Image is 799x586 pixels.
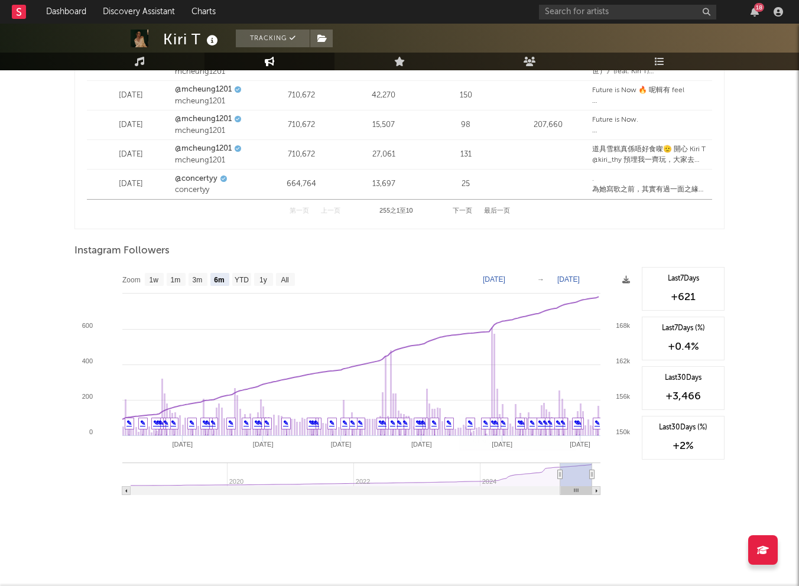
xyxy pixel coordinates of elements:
[592,115,706,136] div: Future is Now. @mcheung1201 @gigiicheung @gareth_tong @moonstyles_ @lews.z @kiri_thy @byejackislo...
[556,419,561,427] a: ✎
[510,119,586,131] div: 207,660
[202,419,207,427] a: ✎
[428,90,504,102] div: 150
[381,419,386,427] a: ✎
[648,340,718,354] div: +0.4 %
[648,290,718,304] div: +621
[150,276,159,284] text: 1w
[308,419,314,427] a: ✎
[331,441,352,448] text: [DATE]
[264,149,340,161] div: 710,672
[754,3,764,12] div: 18
[253,441,274,448] text: [DATE]
[428,178,504,190] div: 25
[517,419,522,427] a: ✎
[205,419,210,427] a: ✎
[648,389,718,403] div: +3,466
[411,441,432,448] text: [DATE]
[171,276,181,284] text: 1m
[616,428,630,435] text: 150k
[236,30,310,47] button: Tracking
[570,441,590,448] text: [DATE]
[189,419,194,427] a: ✎
[235,276,249,284] text: YTD
[259,276,267,284] text: 1y
[264,419,269,427] a: ✎
[82,322,93,329] text: 600
[257,419,262,427] a: ✎
[175,184,258,196] div: concertyy
[592,144,706,165] div: 道具雪糕真係唔好食㗎🫡 開心 Kiri T @kiri_thy 預埋我一齊玩，大家去 YouTube 聽佢新歌 #扭擰雪糕屋 啦🍦
[228,419,233,427] a: ✎
[193,276,203,284] text: 3m
[493,419,499,427] a: ✎
[648,439,718,453] div: +2 %
[543,419,548,427] a: ✎
[616,357,630,364] text: 162k
[648,422,718,433] div: Last 30 Days (%)
[171,419,176,427] a: ✎
[214,276,224,284] text: 6m
[122,276,141,284] text: Zoom
[421,419,426,427] a: ✎
[467,419,473,427] a: ✎
[648,274,718,284] div: Last 7 Days
[175,66,258,78] div: mcheung1201
[89,428,93,435] text: 0
[93,90,169,102] div: [DATE]
[126,419,132,427] a: ✎
[492,441,512,448] text: [DATE]
[175,84,232,96] a: @mcheung1201
[592,174,706,195] div: . 為她寫歌之前，其實有過一面之緣，但真的就是一塊面咁大把，hello 之後就乜都冇。 所以今日很有筆友初見面的 feel ，仲係不知哪裏來的勇氣，一嚟就約食飯，「硬掘」面對面個幾鐘走唔甩喎，所...
[378,419,384,427] a: ✎
[346,119,422,131] div: 15,507
[751,7,759,17] button: 18
[483,419,488,427] a: ✎
[453,208,472,214] button: 下一页
[210,419,216,427] a: ✎
[346,178,422,190] div: 13,697
[402,419,408,427] a: ✎
[350,419,355,427] a: ✎
[153,419,158,427] a: ✎
[574,419,579,427] a: ✎
[264,178,340,190] div: 664,764
[156,419,161,427] a: ✎
[175,113,232,125] a: @mcheung1201
[82,357,93,364] text: 400
[415,419,421,427] a: ✎
[483,275,505,284] text: [DATE]
[93,149,169,161] div: [DATE]
[281,276,288,284] text: All
[428,119,504,131] div: 98
[501,419,506,427] a: ✎
[175,155,258,167] div: mcheung1201
[175,143,232,155] a: @mcheung1201
[397,419,402,427] a: ✎
[491,419,496,427] a: ✎
[538,419,543,427] a: ✎
[616,322,630,329] text: 168k
[74,244,170,258] span: Instagram Followers
[595,419,600,427] a: ✎
[175,125,258,137] div: mcheung1201
[314,419,319,427] a: ✎
[290,208,309,214] button: 第一页
[254,419,259,427] a: ✎
[560,419,566,427] a: ✎
[175,96,258,108] div: mcheung1201
[390,419,395,427] a: ✎
[342,419,347,427] a: ✎
[557,275,580,284] text: [DATE]
[243,419,249,427] a: ✎
[648,323,718,334] div: Last 7 Days (%)
[592,85,706,106] div: Future is Now 🔥 呢輯有 feel @mcheung1201 @gigiicheung @gareth_tong @moonstyles_ @lews.z @kiri_thy @b...
[648,373,718,383] div: Last 30 Days
[264,90,340,102] div: 710,672
[346,149,422,161] div: 27,061
[484,208,510,214] button: 最后一页
[283,419,288,427] a: ✎
[346,90,422,102] div: 42,270
[547,419,553,427] a: ✎
[446,419,452,427] a: ✎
